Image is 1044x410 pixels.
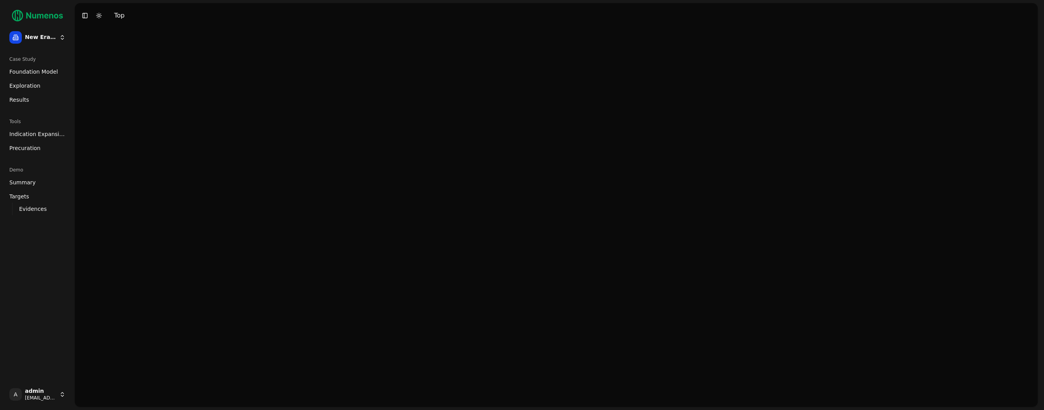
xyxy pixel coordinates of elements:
button: Toggle Sidebar [79,10,90,21]
span: Exploration [9,82,41,90]
a: Summary [6,176,69,189]
span: Evidences [19,205,47,213]
a: Indication Expansion [6,128,69,140]
div: Top [114,11,125,20]
button: New Era Therapeutics [6,28,69,47]
span: New Era Therapeutics [25,34,56,41]
img: Numenos [6,6,69,25]
span: A [9,388,22,401]
div: Case Study [6,53,69,65]
a: Evidences [16,203,59,214]
a: Exploration [6,80,69,92]
span: [EMAIL_ADDRESS] [25,395,56,401]
a: Results [6,94,69,106]
a: Targets [6,190,69,203]
span: admin [25,388,56,395]
button: Toggle Dark Mode [93,10,104,21]
div: Demo [6,164,69,176]
span: Summary [9,178,36,186]
a: Precuration [6,142,69,154]
span: Foundation Model [9,68,58,76]
span: Indication Expansion [9,130,65,138]
span: Precuration [9,144,41,152]
div: Tools [6,115,69,128]
button: Aadmin[EMAIL_ADDRESS] [6,385,69,404]
a: Foundation Model [6,65,69,78]
span: Targets [9,193,29,200]
span: Results [9,96,29,104]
